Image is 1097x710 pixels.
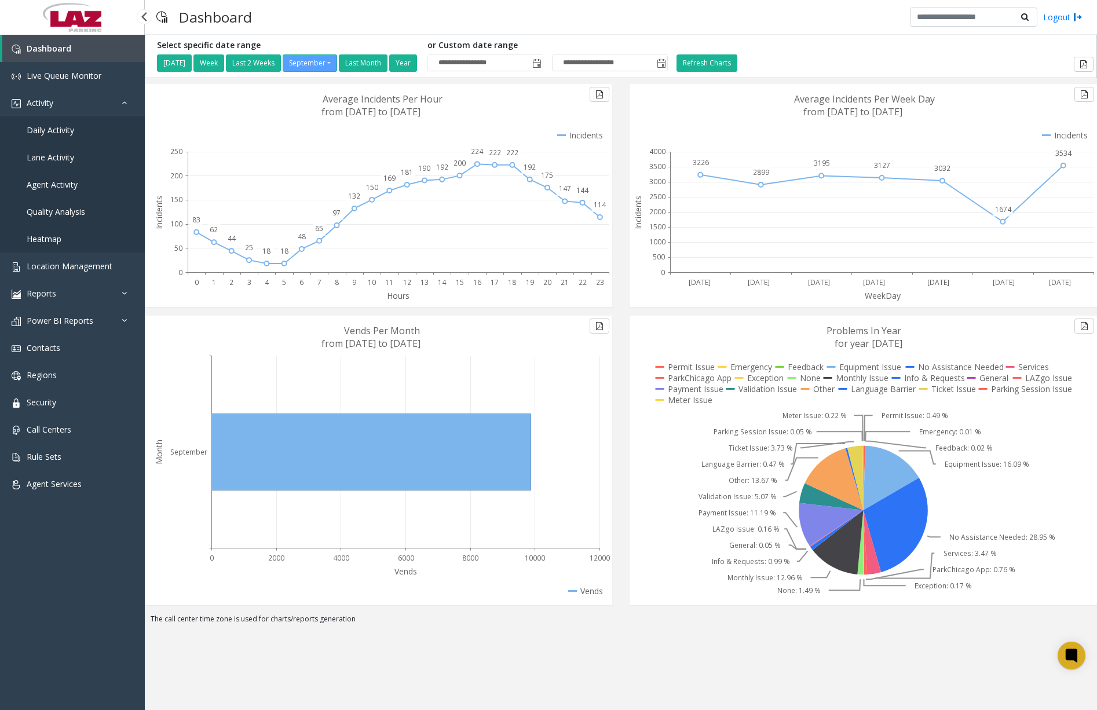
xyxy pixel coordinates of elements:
img: 'icon' [12,290,21,299]
text: Vends [394,566,417,577]
span: Call Centers [27,424,71,435]
span: Security [27,397,56,408]
text: Hours [387,290,409,301]
text: 10 [368,277,376,287]
text: 3 [247,277,251,287]
text: 1500 [649,222,665,232]
text: ParkChicago App: 0.76 % [933,565,1015,574]
text: 132 [348,191,360,201]
text: Average Incidents Per Week Day [794,93,935,105]
text: Incidents [632,196,643,229]
text: Info & Requests: 0.99 % [712,557,790,566]
text: 4000 [649,147,665,156]
h3: Dashboard [173,3,258,31]
text: 10000 [525,553,545,563]
span: Activity [27,97,53,108]
text: 48 [298,232,306,241]
button: Export to pdf [1074,87,1094,102]
text: Incidents [153,196,164,229]
text: 3000 [649,177,665,186]
text: 250 [170,147,182,156]
text: 8 [335,277,339,287]
text: 83 [192,215,200,225]
span: Rule Sets [27,451,61,462]
text: Equipment Issue: 16.09 % [945,459,1029,469]
text: 1 [212,277,216,287]
text: 19 [526,277,534,287]
button: September [283,54,337,72]
text: 50 [174,243,182,253]
img: 'icon' [12,398,21,408]
text: 7 [317,277,321,287]
button: [DATE] [157,54,192,72]
text: 2 [229,277,233,287]
text: 3500 [649,162,665,171]
text: 500 [653,252,665,262]
h5: or Custom date range [427,41,668,50]
span: Reports [27,288,56,299]
text: 97 [332,208,341,218]
text: 21 [561,277,569,287]
text: 18 [508,277,516,287]
text: 200 [170,171,182,181]
h5: Select specific date range [157,41,419,50]
text: Validation Issue: 5.07 % [699,492,777,502]
text: 1000 [649,237,665,247]
text: 6 [299,277,303,287]
text: [DATE] [1049,277,1071,287]
text: 13 [420,277,429,287]
text: 3534 [1055,148,1072,158]
text: 0 [661,268,665,277]
text: Monthly Issue: 12.96 % [727,573,803,583]
text: 12000 [590,553,610,563]
text: [DATE] [993,277,1015,287]
text: 12 [403,277,411,287]
span: Quality Analysis [27,206,85,217]
text: 0 [178,268,182,277]
text: No Assistance Needed: 28.95 % [949,532,1055,542]
span: Regions [27,369,57,380]
text: 44 [228,233,236,243]
img: 'icon' [12,371,21,380]
text: 175 [541,170,553,180]
text: General: 0.05 % [729,540,781,550]
text: 3032 [934,163,950,173]
text: 192 [436,162,448,172]
img: 'icon' [12,262,21,272]
span: Daily Activity [27,125,74,136]
text: 18 [262,246,270,256]
button: Year [389,54,417,72]
img: logout [1073,11,1083,23]
text: 22 [579,277,587,287]
div: The call center time zone is used for charts/reports generation [145,614,1097,630]
text: 23 [596,277,604,287]
span: Agent Services [27,478,82,489]
text: [DATE] [689,277,711,287]
button: Export to pdf [1074,319,1094,334]
text: [DATE] [863,277,885,287]
text: 5 [282,277,286,287]
text: 150 [170,195,182,204]
button: Export to pdf [590,319,609,334]
text: 3195 [814,158,830,168]
img: 'icon' [12,99,21,108]
text: 9 [352,277,356,287]
text: Language Barrier: 0.47 % [701,459,785,469]
span: Lane Activity [27,152,74,163]
text: 100 [170,219,182,229]
a: Logout [1043,11,1083,23]
text: Services: 3.47 % [944,548,997,558]
text: LAZgo Issue: 0.16 % [712,524,780,534]
img: 'icon' [12,45,21,54]
text: WeekDay [865,290,901,301]
span: Power BI Reports [27,315,93,326]
text: Month [153,440,164,464]
text: Problems In Year [827,324,901,337]
text: 222 [489,148,501,158]
text: 2000 [268,553,284,563]
text: 192 [524,162,536,172]
text: 190 [418,163,430,173]
text: 11 [385,277,393,287]
text: Emergency: 0.01 % [919,427,981,437]
text: 181 [401,167,413,177]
